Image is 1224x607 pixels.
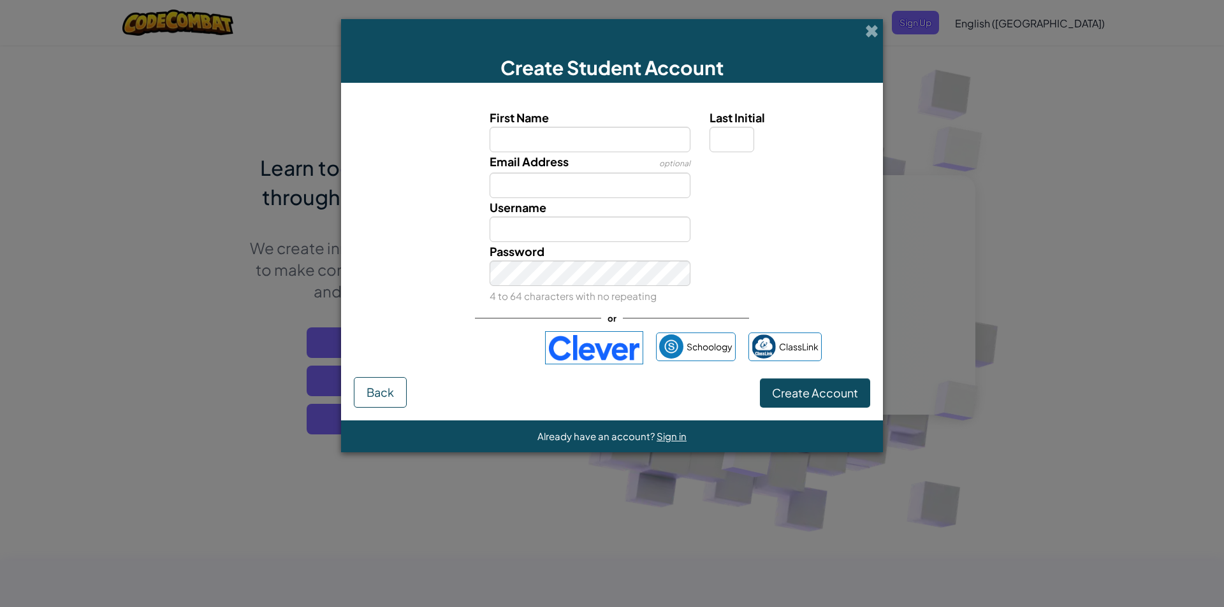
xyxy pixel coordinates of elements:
span: Already have an account? [537,430,657,442]
img: clever-logo-blue.png [545,331,643,364]
img: schoology.png [659,334,683,359]
span: optional [659,159,690,168]
span: or [601,309,623,327]
span: First Name [490,110,549,125]
iframe: ปุ่มลงชื่อเข้าใช้ด้วย Google [396,334,539,362]
button: Back [354,377,407,408]
span: Create Student Account [500,55,724,80]
span: Password [490,244,544,259]
a: Sign in [657,430,687,442]
img: classlink-logo-small.png [752,334,776,359]
span: ClassLink [779,338,819,356]
span: Back [367,385,394,399]
span: Username [490,200,546,215]
span: Schoology [687,338,732,356]
span: Email Address [490,154,569,169]
button: Create Account [760,378,870,408]
small: 4 to 64 characters with no repeating [490,290,657,302]
span: Create Account [772,385,858,400]
span: Last Initial [710,110,765,125]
